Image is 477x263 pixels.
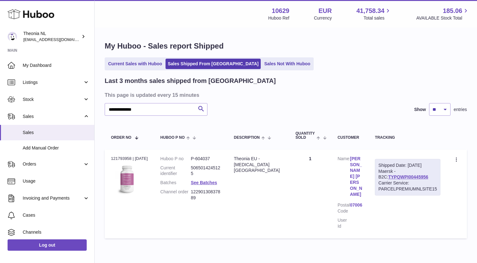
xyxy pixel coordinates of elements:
[111,156,148,161] div: 121793958 | [DATE]
[23,178,90,184] span: Usage
[23,130,90,136] span: Sales
[166,59,261,69] a: Sales Shipped From [GEOGRAPHIC_DATA]
[106,59,164,69] a: Current Sales with Huboo
[23,31,80,43] div: Theonia NL
[160,180,191,186] dt: Batches
[338,217,350,229] dt: User Id
[295,131,315,140] span: Quantity Sold
[378,180,437,192] div: Carrier Service: PARCELPREMIUMNLSITE15
[375,136,440,140] div: Tracking
[23,37,93,42] span: [EMAIL_ADDRESS][DOMAIN_NAME]
[356,7,392,21] a: 41,758.34 Total sales
[191,165,221,177] dd: 5065014245125
[160,136,185,140] span: Huboo P no
[318,7,332,15] strong: EUR
[443,7,462,15] span: 185.06
[191,180,217,185] a: See Batches
[105,41,467,51] h1: My Huboo - Sales report Shipped
[314,15,332,21] div: Currency
[234,136,260,140] span: Description
[160,156,191,162] dt: Huboo P no
[262,59,312,69] a: Sales Not With Huboo
[23,212,90,218] span: Cases
[350,202,362,208] a: 07006
[105,77,276,85] h2: Last 3 months sales shipped from [GEOGRAPHIC_DATA]
[375,159,440,196] div: Maersk - B2C:
[191,156,221,162] dd: P-604037
[23,161,83,167] span: Orders
[416,7,469,21] a: 185.06 AVAILABLE Stock Total
[160,189,191,201] dt: Channel order
[272,7,289,15] strong: 10629
[23,114,83,120] span: Sales
[8,239,87,251] a: Log out
[414,107,426,113] label: Show
[191,189,221,201] dd: 12290130837889
[388,174,428,179] a: TYPQWPI00445956
[378,162,437,168] div: Shipped Date: [DATE]
[111,163,143,195] img: 106291725893198.jpg
[105,91,465,98] h3: This page is updated every 15 minutes
[23,62,90,68] span: My Dashboard
[364,15,392,21] span: Total sales
[23,96,83,102] span: Stock
[23,145,90,151] span: Add Manual Order
[416,15,469,21] span: AVAILABLE Stock Total
[338,156,350,199] dt: Name
[23,79,83,85] span: Listings
[454,107,467,113] span: entries
[234,156,283,174] div: Theonia EU - [MEDICAL_DATA][GEOGRAPHIC_DATA]
[289,149,331,239] td: 1
[338,202,350,214] dt: Postal Code
[23,229,90,235] span: Channels
[356,7,384,15] span: 41,758.34
[160,165,191,177] dt: Current identifier
[23,195,83,201] span: Invoicing and Payments
[350,156,362,197] a: [PERSON_NAME] [PERSON_NAME]
[268,15,289,21] div: Huboo Ref
[338,136,363,140] div: Customer
[8,32,17,41] img: info@wholesomegoods.eu
[111,136,131,140] span: Order No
